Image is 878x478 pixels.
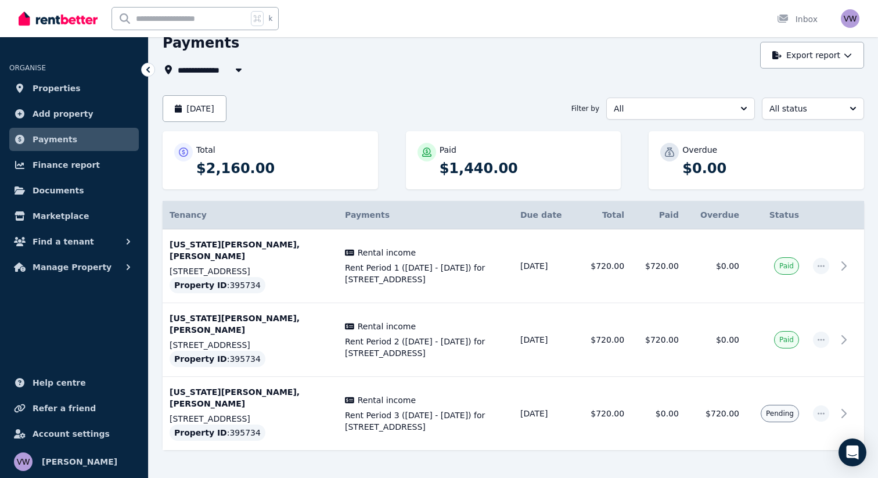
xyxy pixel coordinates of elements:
span: Property ID [174,279,227,291]
span: Find a tenant [33,235,94,249]
div: Open Intercom Messenger [839,439,866,466]
p: [US_STATE][PERSON_NAME], [PERSON_NAME] [170,239,331,262]
span: Filter by [571,104,599,113]
a: Marketplace [9,204,139,228]
a: Properties [9,77,139,100]
div: : 395734 [170,351,265,367]
th: Total [577,201,631,229]
td: $0.00 [631,377,686,451]
span: Properties [33,81,81,95]
a: Documents [9,179,139,202]
span: $720.00 [706,409,739,418]
span: ORGANISE [9,64,46,72]
p: $1,440.00 [440,159,610,178]
span: All status [769,103,840,114]
button: Manage Property [9,256,139,279]
span: Property ID [174,353,227,365]
p: [STREET_ADDRESS] [170,413,331,425]
button: All [606,98,755,120]
span: Rental income [358,394,416,406]
button: [DATE] [163,95,226,122]
span: Help centre [33,376,86,390]
div: Inbox [777,13,818,25]
span: $0.00 [716,261,739,271]
p: [STREET_ADDRESS] [170,339,331,351]
span: Refer a friend [33,401,96,415]
button: Export report [760,42,864,69]
a: Add property [9,102,139,125]
td: $720.00 [577,377,631,451]
span: Payments [345,210,390,220]
a: Finance report [9,153,139,177]
span: Rent Period 3 ([DATE] - [DATE]) for [STREET_ADDRESS] [345,409,506,433]
th: Overdue [686,201,746,229]
img: RentBetter [19,10,98,27]
a: Refer a friend [9,397,139,420]
td: [DATE] [513,303,577,377]
p: Overdue [682,144,717,156]
span: Property ID [174,427,227,439]
button: All status [762,98,864,120]
span: Rent Period 2 ([DATE] - [DATE]) for [STREET_ADDRESS] [345,336,506,359]
span: Marketplace [33,209,89,223]
span: k [268,14,272,23]
p: $0.00 [682,159,852,178]
td: [DATE] [513,377,577,451]
span: Pending [766,409,794,418]
td: [DATE] [513,229,577,303]
td: $720.00 [577,229,631,303]
span: Payments [33,132,77,146]
div: : 395734 [170,425,265,441]
button: Find a tenant [9,230,139,253]
img: Victoria Whitbread [14,452,33,471]
p: $2,160.00 [196,159,366,178]
span: Rental income [358,321,416,332]
div: : 395734 [170,277,265,293]
span: Add property [33,107,93,121]
p: [US_STATE][PERSON_NAME], [PERSON_NAME] [170,386,331,409]
span: Paid [779,261,794,271]
td: $720.00 [631,229,686,303]
span: Paid [779,335,794,344]
p: Paid [440,144,456,156]
span: All [614,103,731,114]
span: Rental income [358,247,416,258]
span: Finance report [33,158,100,172]
span: Manage Property [33,260,111,274]
td: $720.00 [631,303,686,377]
span: Documents [33,184,84,197]
img: Victoria Whitbread [841,9,859,28]
span: Rent Period 1 ([DATE] - [DATE]) for [STREET_ADDRESS] [345,262,506,285]
span: Account settings [33,427,110,441]
th: Tenancy [163,201,338,229]
th: Status [746,201,806,229]
td: $720.00 [577,303,631,377]
th: Paid [631,201,686,229]
a: Account settings [9,422,139,445]
p: [STREET_ADDRESS] [170,265,331,277]
span: [PERSON_NAME] [42,455,117,469]
a: Payments [9,128,139,151]
span: $0.00 [716,335,739,344]
p: [US_STATE][PERSON_NAME], [PERSON_NAME] [170,312,331,336]
th: Due date [513,201,577,229]
a: Help centre [9,371,139,394]
p: Total [196,144,215,156]
h1: Payments [163,34,239,52]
